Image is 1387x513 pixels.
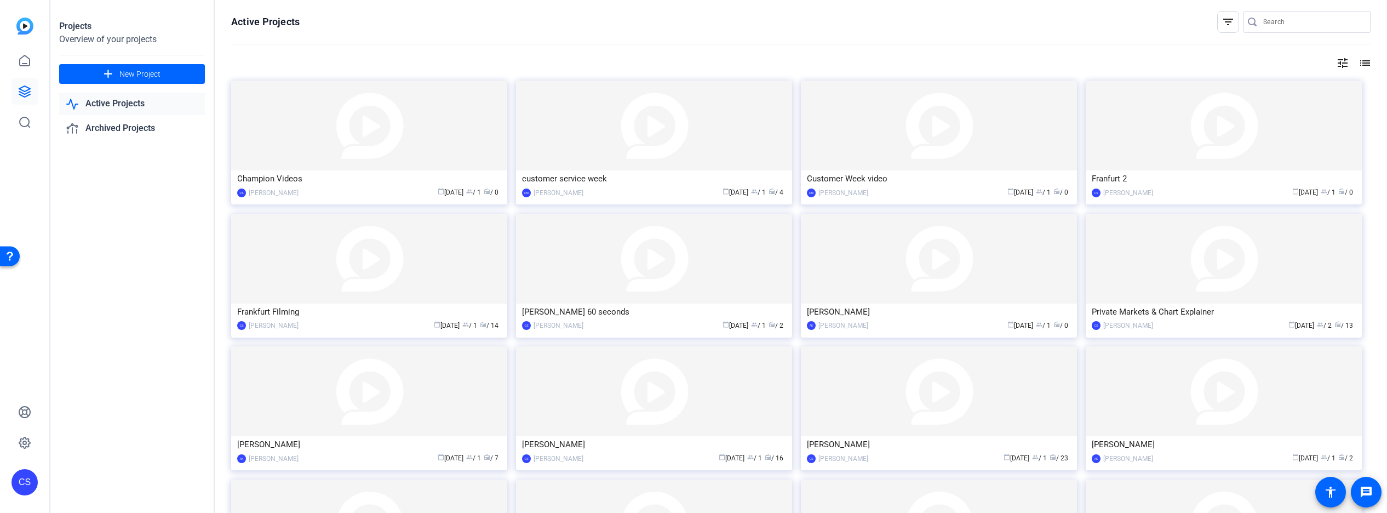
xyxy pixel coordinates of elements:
[101,67,115,81] mat-icon: add
[1032,454,1047,462] span: / 1
[484,454,498,462] span: / 7
[1357,56,1371,70] mat-icon: list
[751,188,758,195] span: group
[249,320,299,331] div: [PERSON_NAME]
[1263,15,1362,29] input: Search
[807,189,816,197] div: CM
[751,321,758,328] span: group
[807,454,816,463] div: CS
[534,320,583,331] div: [PERSON_NAME]
[59,117,205,140] a: Archived Projects
[534,453,583,464] div: [PERSON_NAME]
[522,436,786,453] div: [PERSON_NAME]
[747,454,762,462] span: / 1
[1007,321,1014,328] span: calendar_today
[119,69,161,80] span: New Project
[434,321,440,328] span: calendar_today
[522,454,531,463] div: CS
[1092,189,1101,197] div: CS
[1288,322,1314,329] span: [DATE]
[522,170,786,187] div: customer service week
[466,188,473,195] span: group
[1222,15,1235,29] mat-icon: filter_list
[1004,454,1010,460] span: calendar_today
[249,187,299,198] div: [PERSON_NAME]
[769,322,783,329] span: / 2
[1360,486,1373,499] mat-icon: message
[1036,188,1042,195] span: group
[1334,321,1341,328] span: radio
[1292,189,1318,196] span: [DATE]
[434,322,460,329] span: [DATE]
[719,454,744,462] span: [DATE]
[818,453,868,464] div: [PERSON_NAME]
[807,436,1071,453] div: [PERSON_NAME]
[1288,321,1295,328] span: calendar_today
[522,304,786,320] div: [PERSON_NAME] 60 seconds
[237,454,246,463] div: AK
[769,188,775,195] span: radio
[480,322,498,329] span: / 14
[1092,304,1356,320] div: Private Markets & Chart Explainer
[723,321,729,328] span: calendar_today
[438,189,463,196] span: [DATE]
[1053,189,1068,196] span: / 0
[1336,56,1349,70] mat-icon: tune
[807,304,1071,320] div: [PERSON_NAME]
[1036,322,1051,329] span: / 1
[466,454,481,462] span: / 1
[237,304,501,320] div: Frankfurt Filming
[1321,188,1327,195] span: group
[534,187,583,198] div: [PERSON_NAME]
[1007,322,1033,329] span: [DATE]
[438,454,444,460] span: calendar_today
[1092,321,1101,330] div: CS
[438,188,444,195] span: calendar_today
[249,453,299,464] div: [PERSON_NAME]
[237,321,246,330] div: CS
[769,321,775,328] span: radio
[1292,454,1318,462] span: [DATE]
[1292,454,1299,460] span: calendar_today
[807,170,1071,187] div: Customer Week video
[484,189,498,196] span: / 0
[1338,454,1353,462] span: / 2
[1103,320,1153,331] div: [PERSON_NAME]
[723,189,748,196] span: [DATE]
[1334,322,1353,329] span: / 13
[59,20,205,33] div: Projects
[1292,188,1299,195] span: calendar_today
[1321,454,1327,460] span: group
[466,189,481,196] span: / 1
[462,321,469,328] span: group
[438,454,463,462] span: [DATE]
[462,322,477,329] span: / 1
[765,454,783,462] span: / 16
[237,436,501,453] div: [PERSON_NAME]
[1053,188,1060,195] span: radio
[16,18,33,35] img: blue-gradient.svg
[522,321,531,330] div: CS
[12,469,38,495] div: CS
[751,189,766,196] span: / 1
[1050,454,1056,460] span: radio
[480,321,486,328] span: radio
[818,320,868,331] div: [PERSON_NAME]
[466,454,473,460] span: group
[818,187,868,198] div: [PERSON_NAME]
[59,64,205,84] button: New Project
[1338,189,1353,196] span: / 0
[765,454,771,460] span: radio
[807,321,816,330] div: AK
[59,33,205,46] div: Overview of your projects
[522,189,531,197] div: CM
[1338,188,1345,195] span: radio
[1092,454,1101,463] div: AK
[747,454,754,460] span: group
[751,322,766,329] span: / 1
[1007,189,1033,196] span: [DATE]
[1036,189,1051,196] span: / 1
[1004,454,1029,462] span: [DATE]
[719,454,725,460] span: calendar_today
[1050,454,1068,462] span: / 23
